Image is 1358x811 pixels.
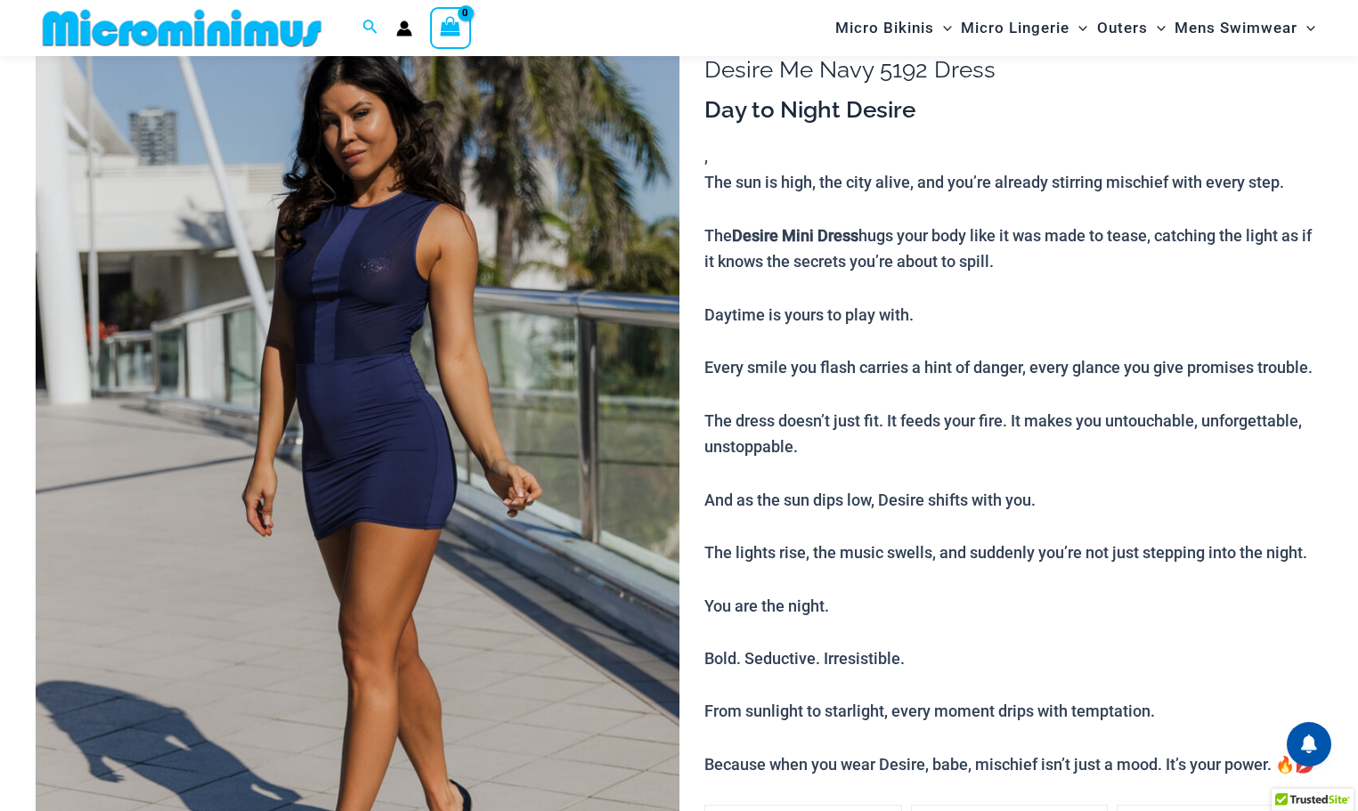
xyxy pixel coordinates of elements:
[961,5,1069,51] span: Micro Lingerie
[1069,5,1087,51] span: Menu Toggle
[362,17,378,39] a: Search icon link
[704,56,1322,84] h1: Desire Me Navy 5192 Dress
[1093,5,1170,51] a: OutersMenu ToggleMenu Toggle
[396,20,412,36] a: Account icon link
[1170,5,1320,51] a: Mens SwimwearMenu ToggleMenu Toggle
[934,5,952,51] span: Menu Toggle
[430,7,471,48] a: View Shopping Cart, empty
[704,95,1322,126] h3: Day to Night Desire
[1175,5,1297,51] span: Mens Swimwear
[1297,5,1315,51] span: Menu Toggle
[828,3,1322,53] nav: Site Navigation
[956,5,1092,51] a: Micro LingerieMenu ToggleMenu Toggle
[1148,5,1166,51] span: Menu Toggle
[1097,5,1148,51] span: Outers
[36,8,329,48] img: MM SHOP LOGO FLAT
[704,95,1322,778] div: ,
[831,5,956,51] a: Micro BikinisMenu ToggleMenu Toggle
[732,226,858,245] b: Desire Mini Dress
[835,5,934,51] span: Micro Bikinis
[704,169,1322,777] p: The sun is high, the city alive, and you’re already stirring mischief with every step. The hugs y...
